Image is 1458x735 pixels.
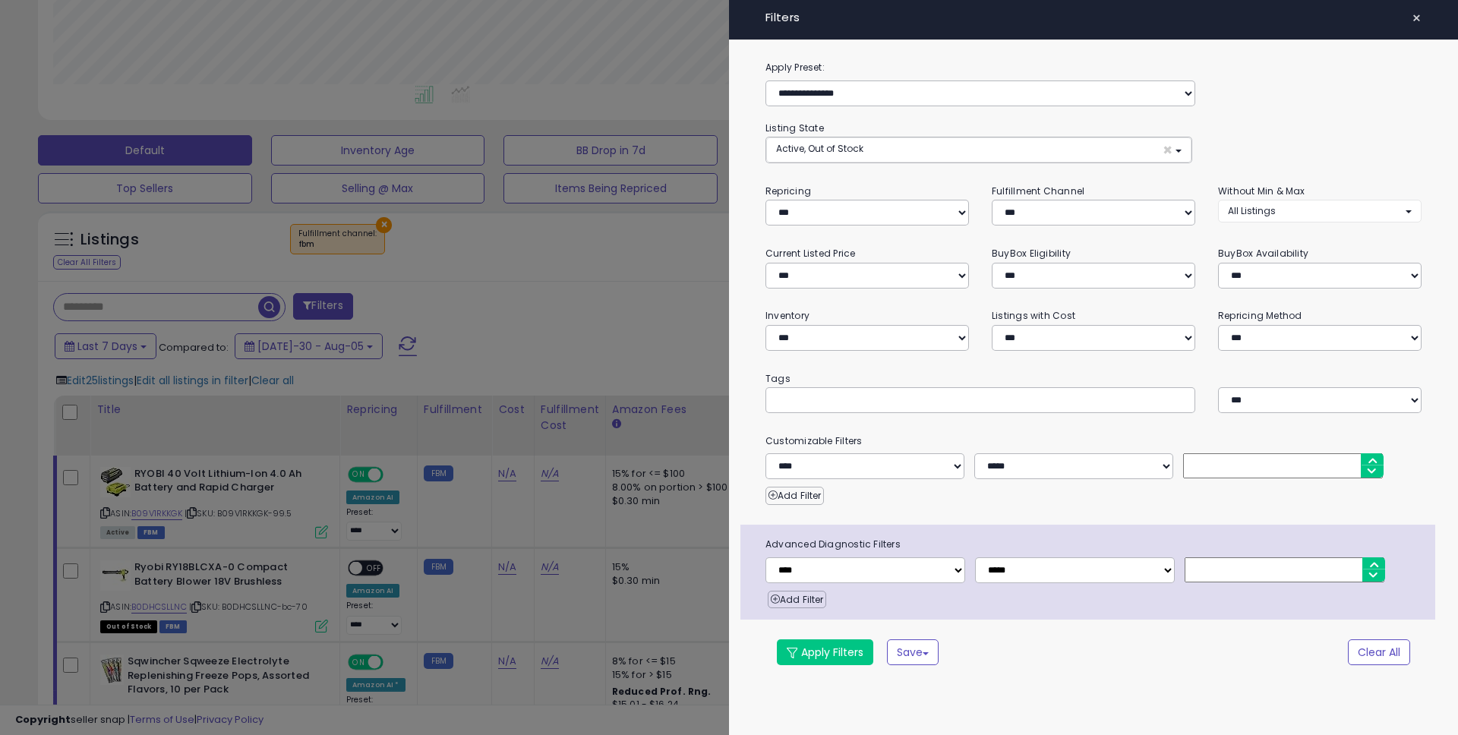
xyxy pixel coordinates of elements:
[754,371,1433,387] small: Tags
[765,185,811,197] small: Repricing
[754,433,1433,450] small: Customizable Filters
[765,121,824,134] small: Listing State
[1218,200,1422,222] button: All Listings
[992,247,1071,260] small: BuyBox Eligibility
[1163,142,1172,158] span: ×
[887,639,939,665] button: Save
[765,487,824,505] button: Add Filter
[754,536,1435,553] span: Advanced Diagnostic Filters
[768,591,826,609] button: Add Filter
[1228,204,1276,217] span: All Listings
[765,247,855,260] small: Current Listed Price
[1218,247,1308,260] small: BuyBox Availability
[765,309,809,322] small: Inventory
[777,639,873,665] button: Apply Filters
[776,142,863,155] span: Active, Out of Stock
[766,137,1191,162] button: Active, Out of Stock ×
[1348,639,1410,665] button: Clear All
[765,11,1422,24] h4: Filters
[1406,8,1428,29] button: ×
[1218,309,1302,322] small: Repricing Method
[992,309,1075,322] small: Listings with Cost
[754,59,1433,76] label: Apply Preset:
[992,185,1084,197] small: Fulfillment Channel
[1218,185,1305,197] small: Without Min & Max
[1412,8,1422,29] span: ×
